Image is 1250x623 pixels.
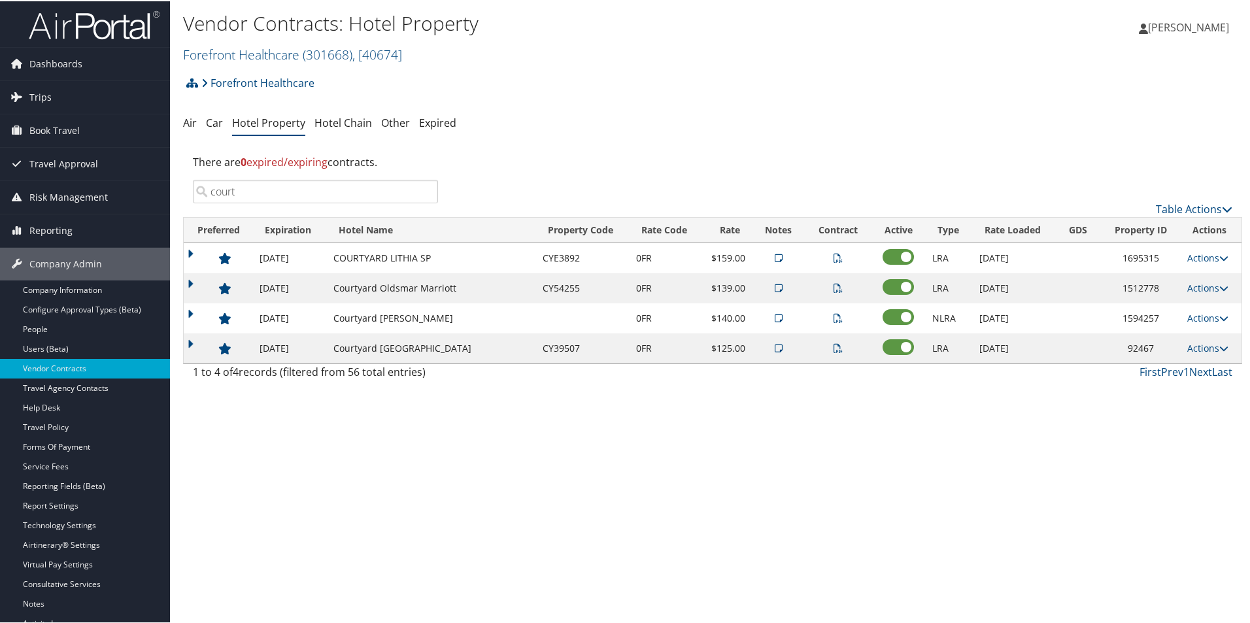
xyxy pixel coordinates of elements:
th: Contract: activate to sort column ascending [805,216,871,242]
td: LRA [926,242,973,272]
td: $159.00 [703,242,752,272]
span: Company Admin [29,246,102,279]
td: CY39507 [536,332,630,362]
input: Search [193,178,438,202]
span: Travel Approval [29,146,98,179]
th: Actions [1181,216,1242,242]
span: 4 [233,363,239,378]
th: Notes: activate to sort column ascending [752,216,805,242]
span: Trips [29,80,52,112]
a: Hotel Chain [314,114,372,129]
td: $125.00 [703,332,752,362]
a: Hotel Property [232,114,305,129]
span: expired/expiring [241,154,328,168]
a: Forefront Healthcare [201,69,314,95]
span: [PERSON_NAME] [1148,19,1229,33]
td: NLRA [926,302,973,332]
div: There are contracts. [183,143,1242,178]
span: Dashboards [29,46,82,79]
td: 92467 [1101,332,1181,362]
th: Hotel Name: activate to sort column ascending [327,216,536,242]
a: Expired [419,114,456,129]
td: Courtyard Oldsmar Marriott [327,272,536,302]
a: First [1140,363,1161,378]
h1: Vendor Contracts: Hotel Property [183,8,889,36]
a: Forefront Healthcare [183,44,402,62]
td: [DATE] [253,302,327,332]
td: 0FR [630,242,703,272]
strong: 0 [241,154,246,168]
td: LRA [926,272,973,302]
td: 1594257 [1101,302,1181,332]
td: $139.00 [703,272,752,302]
a: Other [381,114,410,129]
a: Car [206,114,223,129]
td: COURTYARD LITHIA SP [327,242,536,272]
td: [DATE] [973,272,1056,302]
a: Last [1212,363,1232,378]
th: Rate Code: activate to sort column ascending [630,216,703,242]
th: GDS: activate to sort column ascending [1057,216,1101,242]
a: Table Actions [1156,201,1232,215]
a: 1 [1183,363,1189,378]
td: 1695315 [1101,242,1181,272]
td: $140.00 [703,302,752,332]
th: Preferred: activate to sort column ascending [184,216,253,242]
td: Courtyard [GEOGRAPHIC_DATA] [327,332,536,362]
td: 1512778 [1101,272,1181,302]
td: [DATE] [253,242,327,272]
td: Courtyard [PERSON_NAME] [327,302,536,332]
td: [DATE] [973,302,1056,332]
td: [DATE] [253,272,327,302]
a: Actions [1187,341,1228,353]
span: Book Travel [29,113,80,146]
td: CY54255 [536,272,630,302]
th: Active: activate to sort column ascending [871,216,926,242]
th: Property ID: activate to sort column ascending [1101,216,1181,242]
td: 0FR [630,332,703,362]
a: [PERSON_NAME] [1139,7,1242,46]
a: Prev [1161,363,1183,378]
td: [DATE] [973,242,1056,272]
a: Actions [1187,311,1228,323]
td: [DATE] [253,332,327,362]
th: Expiration: activate to sort column descending [253,216,327,242]
th: Rate Loaded: activate to sort column ascending [973,216,1056,242]
th: Type: activate to sort column ascending [926,216,973,242]
a: Next [1189,363,1212,378]
td: [DATE] [973,332,1056,362]
span: ( 301668 ) [303,44,352,62]
span: Reporting [29,213,73,246]
a: Air [183,114,197,129]
span: Risk Management [29,180,108,212]
th: Property Code: activate to sort column ascending [536,216,630,242]
img: airportal-logo.png [29,8,160,39]
a: Actions [1187,280,1228,293]
td: CYE3892 [536,242,630,272]
a: Actions [1187,250,1228,263]
td: LRA [926,332,973,362]
td: 0FR [630,302,703,332]
span: , [ 40674 ] [352,44,402,62]
th: Rate: activate to sort column ascending [703,216,752,242]
td: 0FR [630,272,703,302]
div: 1 to 4 of records (filtered from 56 total entries) [193,363,438,385]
